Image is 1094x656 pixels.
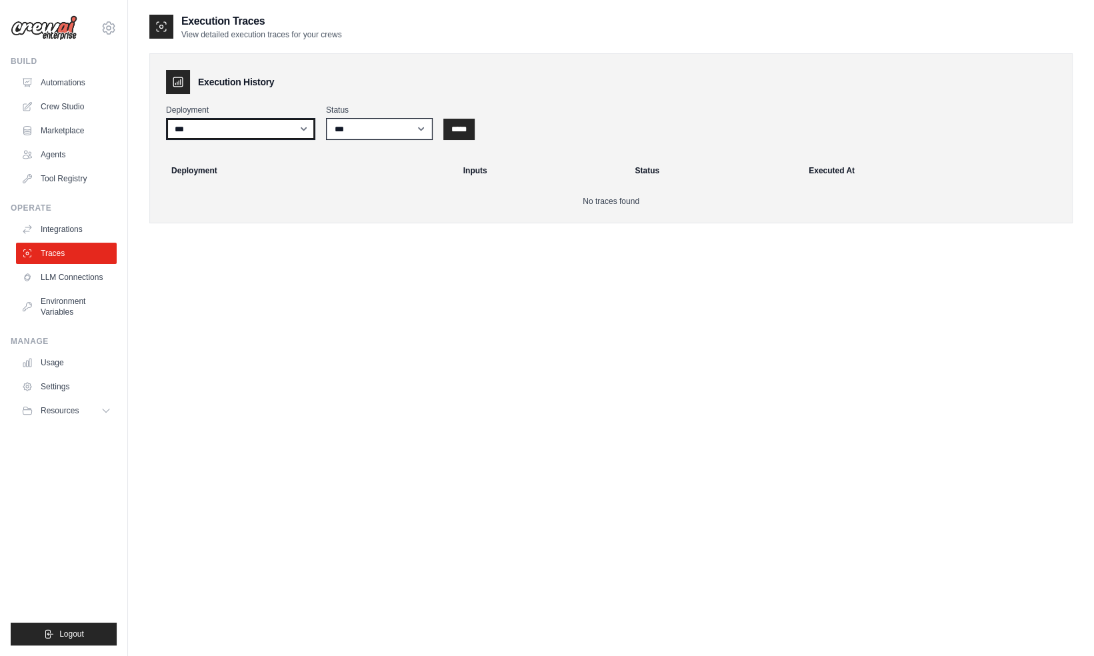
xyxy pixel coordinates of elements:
span: Logout [59,629,84,639]
p: No traces found [166,196,1056,207]
a: Settings [16,376,117,397]
a: Environment Variables [16,291,117,323]
div: Operate [11,203,117,213]
a: LLM Connections [16,267,117,288]
div: Manage [11,336,117,347]
label: Deployment [166,105,315,115]
h3: Execution History [198,75,274,89]
p: View detailed execution traces for your crews [181,29,342,40]
div: Build [11,56,117,67]
a: Tool Registry [16,168,117,189]
a: Marketplace [16,120,117,141]
th: Status [627,156,801,185]
img: Logo [11,15,77,41]
span: Resources [41,405,79,416]
button: Logout [11,623,117,645]
a: Usage [16,352,117,373]
a: Automations [16,72,117,93]
h2: Execution Traces [181,13,342,29]
a: Agents [16,144,117,165]
a: Integrations [16,219,117,240]
th: Executed At [801,156,1067,185]
th: Inputs [455,156,627,185]
button: Resources [16,400,117,421]
a: Traces [16,243,117,264]
th: Deployment [155,156,455,185]
label: Status [326,105,433,115]
a: Crew Studio [16,96,117,117]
